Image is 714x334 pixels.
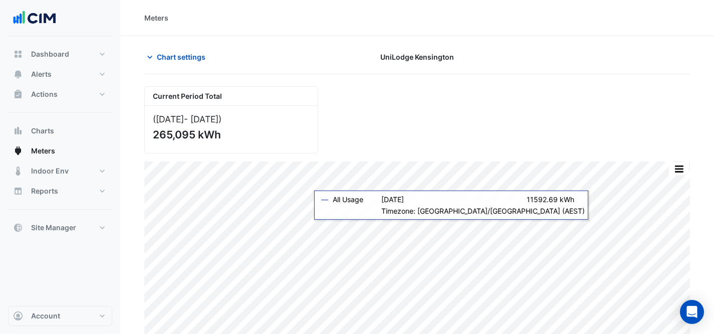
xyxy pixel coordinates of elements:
button: Account [8,306,112,326]
button: Meters [8,141,112,161]
app-icon: Site Manager [13,223,23,233]
button: Charts [8,121,112,141]
span: Indoor Env [31,166,69,176]
img: Company Logo [12,8,57,28]
span: - [DATE] [184,114,218,124]
span: Site Manager [31,223,76,233]
app-icon: Dashboard [13,49,23,59]
div: 265,095 kWh [153,128,308,141]
button: Alerts [8,64,112,84]
app-icon: Alerts [13,69,23,79]
span: Account [31,311,60,321]
app-icon: Charts [13,126,23,136]
span: Chart settings [157,52,205,62]
button: Indoor Env [8,161,112,181]
span: Meters [31,146,55,156]
app-icon: Meters [13,146,23,156]
button: Dashboard [8,44,112,64]
div: Open Intercom Messenger [680,300,704,324]
button: Chart settings [144,48,212,66]
button: Actions [8,84,112,104]
span: UniLodge Kensington [380,52,454,62]
span: Actions [31,89,58,99]
div: ([DATE] ) [153,114,310,124]
app-icon: Indoor Env [13,166,23,176]
button: Reports [8,181,112,201]
span: Dashboard [31,49,69,59]
button: Site Manager [8,218,112,238]
span: Alerts [31,69,52,79]
app-icon: Actions [13,89,23,99]
div: Current Period Total [145,87,318,106]
div: Meters [144,13,168,23]
span: Charts [31,126,54,136]
app-icon: Reports [13,186,23,196]
span: Reports [31,186,58,196]
button: More Options [669,162,689,175]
